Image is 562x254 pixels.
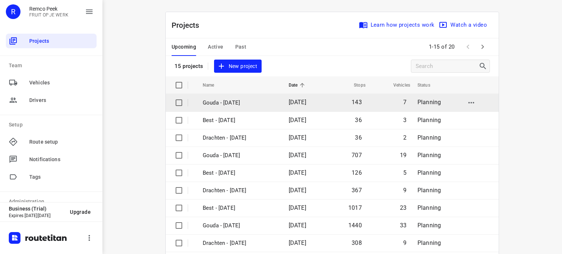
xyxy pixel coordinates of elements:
[352,152,362,159] span: 707
[9,206,64,212] p: Business (Trial)
[6,134,97,149] div: Route setup
[29,12,68,18] p: FRUIT OP JE WERK
[208,42,223,52] span: Active
[289,134,306,141] span: [DATE]
[426,39,458,55] span: 1-15 of 20
[417,81,440,90] span: Status
[289,81,307,90] span: Date
[203,99,278,107] p: Gouda - [DATE]
[479,62,490,71] div: Search
[29,138,94,146] span: Route setup
[403,134,406,141] span: 2
[64,205,97,219] button: Upgrade
[9,198,97,205] p: Administration
[29,6,68,12] p: Remco Peek
[403,239,406,246] span: 9
[203,134,278,142] p: Drachten - [DATE]
[289,99,306,106] span: [DATE]
[403,169,406,176] span: 5
[348,222,362,229] span: 1440
[289,187,306,194] span: [DATE]
[203,169,278,177] p: Best - Thursday
[403,99,406,106] span: 7
[289,204,306,211] span: [DATE]
[355,134,361,141] span: 36
[218,62,257,71] span: New project
[70,209,91,215] span: Upgrade
[400,152,406,159] span: 19
[417,169,441,176] span: Planning
[403,117,406,124] span: 3
[9,213,64,218] p: Expires [DATE][DATE]
[417,152,441,159] span: Planning
[417,222,441,229] span: Planning
[235,42,247,52] span: Past
[6,170,97,184] div: Tags
[172,20,205,31] p: Projects
[417,134,441,141] span: Planning
[175,63,203,69] p: 15 projects
[355,117,361,124] span: 36
[203,81,224,90] span: Name
[400,204,406,211] span: 23
[417,239,441,246] span: Planning
[289,117,306,124] span: [DATE]
[29,96,94,104] span: Drivers
[384,81,410,90] span: Vehicles
[6,152,97,167] div: Notifications
[6,34,97,48] div: Projects
[203,221,278,230] p: Gouda - [DATE]
[29,173,94,181] span: Tags
[9,62,97,69] p: Team
[29,156,94,163] span: Notifications
[400,222,406,229] span: 33
[6,75,97,90] div: Vehicles
[6,93,97,107] div: Drivers
[461,39,475,54] span: Previous Page
[289,239,306,246] span: [DATE]
[289,152,306,159] span: [DATE]
[352,187,362,194] span: 367
[417,187,441,194] span: Planning
[403,187,406,194] span: 9
[289,169,306,176] span: [DATE]
[352,239,362,246] span: 308
[203,151,278,160] p: Gouda - Thursday
[416,61,479,72] input: Search projects
[29,37,94,45] span: Projects
[6,4,20,19] div: R
[214,60,262,73] button: New project
[475,39,490,54] span: Next Page
[172,42,196,52] span: Upcoming
[203,239,278,247] p: Drachten - [DATE]
[203,116,278,125] p: Best - [DATE]
[352,169,362,176] span: 126
[344,81,366,90] span: Stops
[417,204,441,211] span: Planning
[203,186,278,195] p: Drachten - [DATE]
[289,222,306,229] span: [DATE]
[9,121,97,129] p: Setup
[352,99,362,106] span: 143
[417,117,441,124] span: Planning
[29,79,94,87] span: Vehicles
[203,204,278,212] p: Best - Wednesday
[417,99,441,106] span: Planning
[348,204,362,211] span: 1017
